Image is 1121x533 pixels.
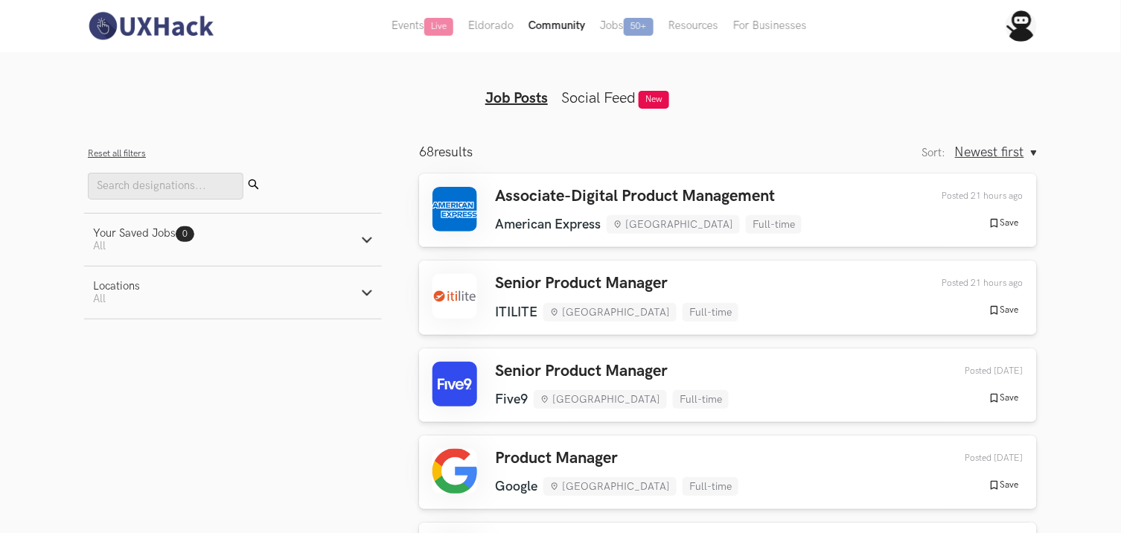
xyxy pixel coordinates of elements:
span: All [93,240,106,252]
span: Live [424,18,453,36]
a: Job Posts [485,89,548,107]
li: Full-time [746,215,802,234]
button: Save [984,217,1023,230]
li: Five9 [495,392,528,407]
button: Clip a bookmark [44,95,272,118]
a: Social Feed [561,89,636,107]
li: [GEOGRAPHIC_DATA] [534,390,667,409]
span: 68 [419,144,434,160]
span: Clip a block [68,148,116,160]
span: xTiles [71,20,98,32]
span: Clip a bookmark [68,100,135,112]
span: Clip a selection (Select text first) [68,124,199,136]
button: Newest first, Sort: [955,144,1037,160]
li: [GEOGRAPHIC_DATA] [543,303,677,322]
div: 12th Sep [930,366,1023,377]
li: Full-time [673,390,729,409]
a: Associate-Digital Product Management American Express [GEOGRAPHIC_DATA] Full-time Posted 21 hours... [419,173,1037,247]
button: Reset all filters [88,148,146,159]
li: Google [495,479,537,494]
span: Newest first [955,144,1024,160]
div: 13th Sep [930,191,1023,202]
a: Senior Product Manager ITILITE [GEOGRAPHIC_DATA] Full-time Posted 21 hours ago Save [419,261,1037,334]
button: Save [984,479,1023,492]
li: ITILITE [495,304,537,320]
div: 13th Sep [930,278,1023,289]
li: American Express [495,217,601,232]
button: Save [984,392,1023,405]
ul: Tabs Interface [275,66,846,107]
span: Clear all and close [180,210,261,228]
li: Full-time [683,477,738,496]
div: Locations [93,280,140,293]
h3: Product Manager [495,449,738,468]
input: Search [88,173,243,200]
button: Clip a screenshot [44,166,272,190]
label: Sort: [922,147,946,159]
h3: Senior Product Manager [495,274,738,293]
li: [GEOGRAPHIC_DATA] [607,215,740,234]
div: Your Saved Jobs [93,227,194,240]
button: Clip a block [44,142,272,166]
div: 12th Sep [930,453,1023,464]
img: UXHack-logo.png [84,10,217,42]
h3: Senior Product Manager [495,362,729,381]
li: [GEOGRAPHIC_DATA] [543,477,677,496]
div: Destination [37,383,269,400]
button: LocationsAll [84,266,382,319]
input: Untitled [38,65,278,95]
a: Product Manager Google [GEOGRAPHIC_DATA] Full-time Posted [DATE] Save [419,435,1037,509]
span: Inbox Panel [61,403,111,421]
li: Full-time [683,303,738,322]
button: Save [984,304,1023,317]
h3: Associate-Digital Product Management [495,187,802,206]
span: All [93,293,106,305]
img: Your profile pic [1006,10,1037,42]
span: 50+ [624,18,654,36]
button: Clip a selection (Select text first) [44,118,272,142]
button: Your Saved Jobs0 All [84,214,382,266]
p: results [419,144,473,160]
span: New [639,91,669,109]
a: Senior Product Manager Five9 [GEOGRAPHIC_DATA] Full-time Posted [DATE] Save [419,348,1037,422]
span: Clip a screenshot [68,172,136,184]
span: 0 [182,229,188,240]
